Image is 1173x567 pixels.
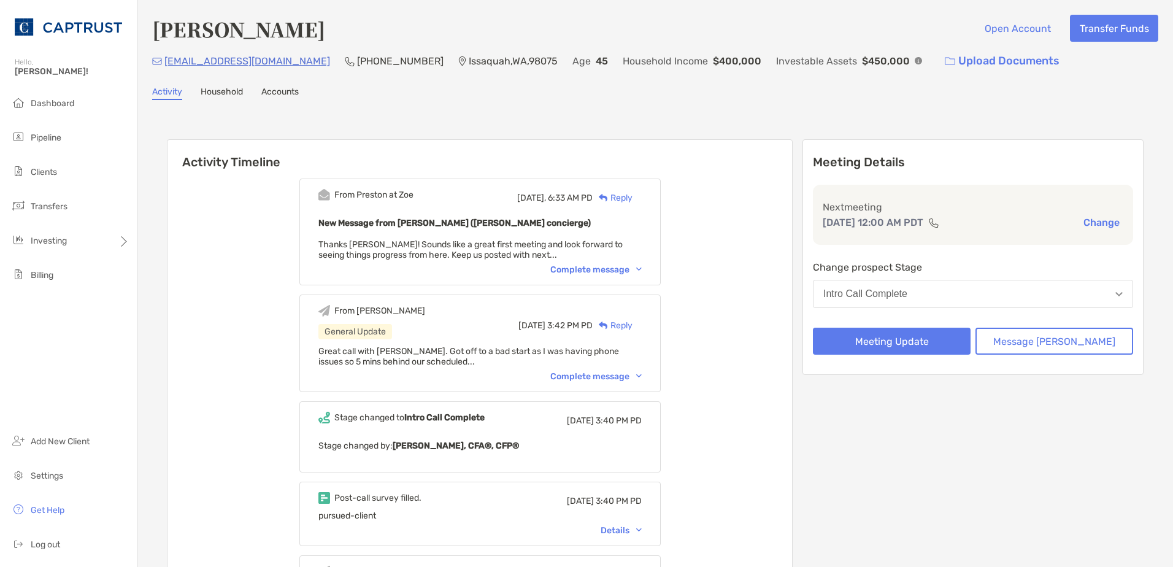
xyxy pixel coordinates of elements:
span: Billing [31,270,53,280]
img: dashboard icon [11,95,26,110]
div: Complete message [550,371,642,382]
p: Change prospect Stage [813,260,1133,275]
p: $400,000 [713,53,761,69]
a: Accounts [261,87,299,100]
img: Chevron icon [636,268,642,271]
img: billing icon [11,267,26,282]
img: button icon [945,57,955,66]
p: Next meeting [823,199,1123,215]
img: get-help icon [11,502,26,517]
b: [PERSON_NAME], CFA®, CFP® [393,441,519,451]
h4: [PERSON_NAME] [152,15,325,43]
span: Clients [31,167,57,177]
span: Get Help [31,505,64,515]
img: investing icon [11,233,26,247]
a: Activity [152,87,182,100]
img: Open dropdown arrow [1115,292,1123,296]
p: 45 [596,53,608,69]
span: Settings [31,471,63,481]
span: Add New Client [31,436,90,447]
p: Investable Assets [776,53,857,69]
span: Log out [31,539,60,550]
img: Event icon [318,305,330,317]
img: Chevron icon [636,528,642,532]
p: Stage changed by: [318,438,642,453]
p: [PHONE_NUMBER] [357,53,444,69]
a: Upload Documents [937,48,1067,74]
img: Chevron icon [636,374,642,378]
button: Meeting Update [813,328,971,355]
img: Event icon [318,189,330,201]
p: Household Income [623,53,708,69]
img: Location Icon [458,56,466,66]
img: communication type [928,218,939,228]
p: Meeting Details [813,155,1133,170]
p: Issaquah , WA , 98075 [469,53,558,69]
span: [DATE] [567,415,594,426]
span: 3:42 PM PD [547,320,593,331]
button: Transfer Funds [1070,15,1158,42]
span: [PERSON_NAME]! [15,66,129,77]
span: Investing [31,236,67,246]
span: Great call with [PERSON_NAME]. Got off to a bad start as I was having phone issues so 5 mins behi... [318,346,619,367]
span: Pipeline [31,133,61,143]
div: General Update [318,324,392,339]
div: From Preston at Zoe [334,190,413,200]
img: pipeline icon [11,129,26,144]
span: pursued-client [318,511,376,521]
span: 6:33 AM PD [548,193,593,203]
img: transfers icon [11,198,26,213]
span: 3:40 PM PD [596,496,642,506]
button: Change [1080,216,1123,229]
img: Reply icon [599,322,608,330]
span: [DATE], [517,193,546,203]
img: CAPTRUST Logo [15,5,122,49]
div: From [PERSON_NAME] [334,306,425,316]
b: New Message from [PERSON_NAME] ([PERSON_NAME] concierge) [318,218,591,228]
img: Reply icon [599,194,608,202]
span: 3:40 PM PD [596,415,642,426]
img: Info Icon [915,57,922,64]
img: Email Icon [152,58,162,65]
span: [DATE] [518,320,545,331]
div: Intro Call Complete [823,288,907,299]
a: Household [201,87,243,100]
img: add_new_client icon [11,433,26,448]
img: logout icon [11,536,26,551]
img: clients icon [11,164,26,179]
button: Open Account [975,15,1060,42]
div: Stage changed to [334,412,485,423]
img: settings icon [11,468,26,482]
div: Post-call survey filled. [334,493,421,503]
b: Intro Call Complete [404,412,485,423]
img: Event icon [318,492,330,504]
h6: Activity Timeline [167,140,792,169]
p: [EMAIL_ADDRESS][DOMAIN_NAME] [164,53,330,69]
span: [DATE] [567,496,594,506]
span: Dashboard [31,98,74,109]
button: Intro Call Complete [813,280,1133,308]
div: Details [601,525,642,536]
span: Transfers [31,201,67,212]
p: Age [572,53,591,69]
img: Phone Icon [345,56,355,66]
div: Reply [593,319,633,332]
div: Complete message [550,264,642,275]
span: Thanks [PERSON_NAME]! Sounds like a great first meeting and look forward to seeing things progres... [318,239,623,260]
img: Event icon [318,412,330,423]
p: [DATE] 12:00 AM PDT [823,215,923,230]
div: Reply [593,191,633,204]
button: Message [PERSON_NAME] [975,328,1133,355]
p: $450,000 [862,53,910,69]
